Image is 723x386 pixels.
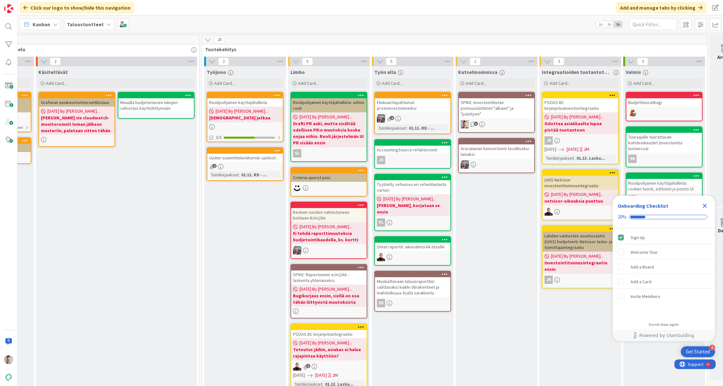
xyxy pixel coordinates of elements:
span: [DATE] By [PERSON_NAME]... [216,108,268,115]
div: AccountingSource refaktorointi [375,140,450,154]
span: Katselmoinnissa [458,69,497,75]
div: Muokattavaan talousraporttiin valittavaksi kaikki tilirakenteet ja mahdollisuus lisätä sarakkeita [375,271,450,297]
div: Roolipohjainen käyttäjähallinta: roolien luonti, editointi ja poisto UI [626,179,702,193]
div: PL [377,218,385,227]
div: Add a Card [631,278,651,285]
span: 3 [637,58,648,65]
b: Odottaa asiakkaalta lupaa pistää tuotantoon [544,120,616,133]
div: AccountingSource refaktorointi [375,146,450,154]
div: JK [375,156,450,164]
div: Roolipohjainen käyttäjähallinta: admin rooli [291,98,367,112]
div: 01.11. RD - ... [240,171,268,178]
div: 20% [618,214,626,220]
a: Muualla budjetoitavien lukujen vahvistus käyttöliittymään [118,92,195,119]
b: Investointitunnusintegraatio ensin [544,260,616,272]
div: TK [459,160,534,169]
b: [PERSON_NAME] vie cloudwatch-monitoroinnit loman jälkeen masteriin, palataan sitten tähän [41,115,113,134]
div: Tuntikirjaukset [377,125,406,132]
div: Criteria-queryt pois [291,173,367,182]
div: Budjettiexcelbugi [626,92,702,107]
div: Add a Board [631,263,654,271]
a: Kesken vuoden valmistuneen kohteen €/m2/kk[DATE] By [PERSON_NAME]...Ei tehdä raporttimuutoksia bu... [290,202,367,259]
span: 1 [306,364,310,368]
a: Roolipohjainen käyttäjähallinta[DATE] By [PERSON_NAME]...[DEMOGRAPHIC_DATA] jatkaa3/5 [207,92,283,142]
div: 2M [332,372,338,379]
div: Footer [613,330,715,341]
img: TN [461,120,469,128]
span: Add Card... [382,80,402,86]
span: Työn alla [374,69,396,75]
img: TK [461,160,469,169]
img: TK [293,246,301,254]
div: JK [544,136,553,145]
a: Elinkaaritapahtumat protoinvestoinneiksiTKTuntikirjaukset:01.11. RD - ... [374,92,451,134]
div: Roolipohjainen käyttäjähallinta [207,98,283,107]
div: AA [543,207,618,216]
b: Drafti PR auki, mutta sisältää edellisen PR:n muutoksia koska nojaa niihin. Rooli järjestelmän UI... [293,120,365,146]
span: Tuotekehitys [205,46,699,52]
div: AA [375,253,450,261]
div: TN [459,120,534,128]
span: [DATE] By [PERSON_NAME]... [383,196,436,202]
div: MH [291,184,367,192]
div: Do not show again [649,322,679,327]
a: Tuuraajalle tuurattavan kohdeoikeudet (investointia luotaessa)ER [626,126,703,167]
div: MH [626,109,702,117]
span: Add Card... [46,80,67,86]
span: [DATE] By [PERSON_NAME]... [299,114,352,120]
div: Roolipohjainen käyttäjähallinta: admin rooli [291,92,367,112]
span: Add Card... [633,80,654,86]
img: MH [293,184,301,192]
span: [DATE] By [PERSON_NAME]... [47,108,100,115]
div: Sign Up [631,234,645,241]
div: Grafanan asiakasmonitorointilistaus [39,92,115,107]
span: : [406,125,407,132]
div: ER [626,155,702,163]
div: Muualla budjetoitavien lukujen vahvistus käyttöliittymään [118,98,194,112]
a: SPIKE: Raportoinnin e/m2/kk -laskenta yhtenäiseksi[DATE] By [PERSON_NAME]...Bugikorjaus ensin, si... [290,264,367,318]
div: JK [544,276,553,284]
a: Tyylitelty virhesivu eri virhetilanteita varten[DATE] By [PERSON_NAME]...[PERSON_NAME], korjataan... [374,174,451,231]
img: AA [544,207,553,216]
div: Checklist Container [613,196,715,341]
div: LVAS Netvisor investointitunnusintegraatio [543,176,618,190]
span: 5 [386,58,397,65]
span: 2 [218,58,229,65]
div: Muualla budjetoitavien lukujen vahvistus käyttöliittymään [118,92,194,112]
b: netvisor-oikeuksia puuttuu [544,198,616,204]
b: [PERSON_NAME], korjataan se ensin [377,202,449,215]
span: [DATE] By [PERSON_NAME]... [551,191,603,198]
div: sl [293,149,301,157]
b: Bugikorjaus ensin, siellä on osa tähän liittyvistä muutoksista [293,293,365,305]
span: 2 [470,58,481,65]
a: Roolipohjainen käyttäjähallinta: admin rooli[DATE] By [PERSON_NAME]...Drafti PR auki, mutta sisäl... [290,92,367,162]
span: 3 [474,122,478,126]
span: Limbo [290,69,305,75]
div: AA [291,362,367,371]
div: Grafanan asiakasmonitorointilistaus [39,98,115,107]
div: Get Started [686,349,710,355]
div: sl [291,149,367,157]
div: Elinkaaritapahtumat protoinvestoinneiksi [375,98,450,112]
div: SPIKE: Raportoinnin e/m2/kk -laskenta yhtenäiseksi [291,270,367,285]
span: [DATE] [544,146,556,153]
div: JK [543,276,618,284]
div: Welcome Tour [631,248,658,256]
div: Click our logo to show/hide this navigation [20,2,134,13]
div: PSOAS BC kirjanpitointegraatio [291,324,367,338]
div: Tyylitelty virhesivu eri virhetilanteita varten [375,180,450,194]
span: 20 [214,36,225,44]
b: [DEMOGRAPHIC_DATA] jatkaa [209,115,281,121]
div: Uuden suunnittelunäkymän speksit [207,154,283,162]
a: LVAS Netvisor investointitunnusintegraatio[DATE] By [PERSON_NAME]...netvisor-oikeuksia puuttuuAA [542,169,619,220]
div: Close Checklist [700,201,710,211]
span: Käsiteltävät [38,69,68,75]
div: JK [543,136,618,145]
span: 3x [614,21,622,28]
div: Tyylitelty virhesivu eri virhetilanteita varten [375,174,450,194]
a: Criteria-queryt poisMH [290,167,367,197]
div: Open Get Started checklist, remaining modules: 4 [681,346,715,357]
span: 2 [212,164,217,168]
input: Quick Filter... [629,19,677,30]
